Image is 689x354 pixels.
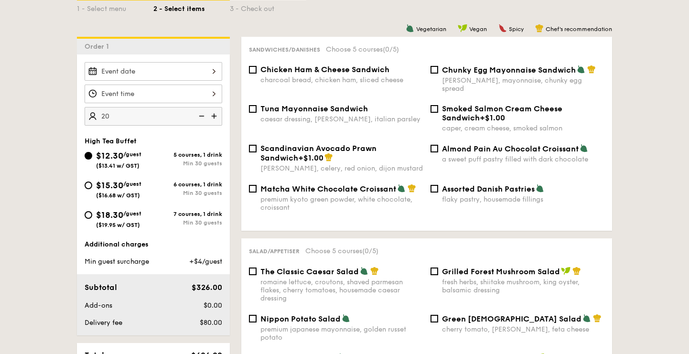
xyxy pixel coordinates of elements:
span: /guest [123,181,141,187]
input: Matcha White Chocolate Croissantpremium kyoto green powder, white chocolate, croissant [249,185,257,193]
span: $80.00 [200,319,222,327]
span: Chicken Ham & Cheese Sandwich [260,65,389,74]
span: Delivery fee [85,319,122,327]
input: Grilled Forest Mushroom Saladfresh herbs, shiitake mushroom, king oyster, balsamic dressing [431,268,438,275]
img: icon-vegetarian.fe4039eb.svg [536,184,544,193]
img: icon-chef-hat.a58ddaea.svg [593,314,602,322]
div: 5 courses, 1 drink [153,151,222,158]
img: icon-chef-hat.a58ddaea.svg [535,24,544,32]
div: Min 30 guests [153,219,222,226]
img: icon-chef-hat.a58ddaea.svg [324,153,333,161]
input: Green [DEMOGRAPHIC_DATA] Saladcherry tomato, [PERSON_NAME], feta cheese [431,315,438,322]
img: icon-vegan.f8ff3823.svg [458,24,467,32]
span: Choose 5 courses [305,247,378,255]
div: Min 30 guests [153,190,222,196]
span: Smoked Salmon Cream Cheese Sandwich [442,104,562,122]
div: cherry tomato, [PERSON_NAME], feta cheese [442,325,604,333]
div: 1 - Select menu [77,0,153,14]
span: Almond Pain Au Chocolat Croissant [442,144,579,153]
img: icon-add.58712e84.svg [208,107,222,125]
span: Green [DEMOGRAPHIC_DATA] Salad [442,314,581,323]
img: icon-vegetarian.fe4039eb.svg [342,314,350,322]
div: [PERSON_NAME], mayonnaise, chunky egg spread [442,76,604,93]
div: 6 courses, 1 drink [153,181,222,188]
span: High Tea Buffet [85,137,137,145]
span: $326.00 [192,283,222,292]
span: Vegan [469,26,487,32]
img: icon-spicy.37a8142b.svg [498,24,507,32]
img: icon-vegetarian.fe4039eb.svg [577,65,585,74]
span: $12.30 [96,150,123,161]
img: icon-vegan.f8ff3823.svg [561,267,571,275]
div: Additional charges [85,240,222,249]
span: $18.30 [96,210,123,220]
span: Chunky Egg Mayonnaise Sandwich [442,65,576,75]
span: Scandinavian Avocado Prawn Sandwich [260,144,377,162]
span: Salad/Appetiser [249,248,300,255]
span: Subtotal [85,283,117,292]
input: Scandinavian Avocado Prawn Sandwich+$1.00[PERSON_NAME], celery, red onion, dijon mustard [249,145,257,152]
span: Vegetarian [416,26,446,32]
img: icon-vegetarian.fe4039eb.svg [582,314,591,322]
div: 3 - Check out [230,0,306,14]
span: Chef's recommendation [546,26,612,32]
div: a sweet puff pastry filled with dark chocolate [442,155,604,163]
span: Choose 5 courses [326,45,399,54]
span: Grilled Forest Mushroom Salad [442,267,560,276]
span: Matcha White Chocolate Croissant [260,184,396,193]
input: The Classic Caesar Saladromaine lettuce, croutons, shaved parmesan flakes, cherry tomatoes, house... [249,268,257,275]
input: Event date [85,62,222,81]
span: $15.30 [96,180,123,191]
img: icon-chef-hat.a58ddaea.svg [370,267,379,275]
div: fresh herbs, shiitake mushroom, king oyster, balsamic dressing [442,278,604,294]
span: Spicy [509,26,524,32]
input: Tuna Mayonnaise Sandwichcaesar dressing, [PERSON_NAME], italian parsley [249,105,257,113]
div: 7 courses, 1 drink [153,211,222,217]
div: [PERSON_NAME], celery, red onion, dijon mustard [260,164,423,172]
img: icon-vegetarian.fe4039eb.svg [406,24,414,32]
span: Assorted Danish Pastries [442,184,535,193]
div: premium kyoto green powder, white chocolate, croissant [260,195,423,212]
img: icon-reduce.1d2dbef1.svg [194,107,208,125]
span: ($13.41 w/ GST) [96,162,140,169]
span: (0/5) [383,45,399,54]
span: Nippon Potato Salad [260,314,341,323]
div: romaine lettuce, croutons, shaved parmesan flakes, cherry tomatoes, housemade caesar dressing [260,278,423,302]
span: +$4/guest [189,257,222,266]
span: $0.00 [204,301,222,310]
img: icon-chef-hat.a58ddaea.svg [408,184,416,193]
input: Smoked Salmon Cream Cheese Sandwich+$1.00caper, cream cheese, smoked salmon [431,105,438,113]
img: icon-chef-hat.a58ddaea.svg [587,65,596,74]
span: Min guest surcharge [85,257,149,266]
img: icon-vegetarian.fe4039eb.svg [360,267,368,275]
div: premium japanese mayonnaise, golden russet potato [260,325,423,342]
input: Chunky Egg Mayonnaise Sandwich[PERSON_NAME], mayonnaise, chunky egg spread [431,66,438,74]
input: $18.30/guest($19.95 w/ GST)7 courses, 1 drinkMin 30 guests [85,211,92,219]
div: charcoal bread, chicken ham, sliced cheese [260,76,423,84]
span: +$1.00 [480,113,505,122]
span: Tuna Mayonnaise Sandwich [260,104,368,113]
div: Min 30 guests [153,160,222,167]
input: $15.30/guest($16.68 w/ GST)6 courses, 1 drinkMin 30 guests [85,182,92,189]
span: ($19.95 w/ GST) [96,222,140,228]
input: Almond Pain Au Chocolat Croissanta sweet puff pastry filled with dark chocolate [431,145,438,152]
span: +$1.00 [298,153,323,162]
img: icon-vegetarian.fe4039eb.svg [580,144,588,152]
span: (0/5) [362,247,378,255]
span: /guest [123,210,141,217]
div: flaky pastry, housemade fillings [442,195,604,204]
span: The Classic Caesar Salad [260,267,359,276]
img: icon-vegetarian.fe4039eb.svg [397,184,406,193]
input: Nippon Potato Saladpremium japanese mayonnaise, golden russet potato [249,315,257,322]
input: Assorted Danish Pastriesflaky pastry, housemade fillings [431,185,438,193]
img: icon-chef-hat.a58ddaea.svg [572,267,581,275]
span: /guest [123,151,141,158]
div: 2 - Select items [153,0,230,14]
div: caesar dressing, [PERSON_NAME], italian parsley [260,115,423,123]
span: Sandwiches/Danishes [249,46,320,53]
span: ($16.68 w/ GST) [96,192,140,199]
span: Order 1 [85,43,113,51]
div: caper, cream cheese, smoked salmon [442,124,604,132]
input: $12.30/guest($13.41 w/ GST)5 courses, 1 drinkMin 30 guests [85,152,92,160]
span: Add-ons [85,301,112,310]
